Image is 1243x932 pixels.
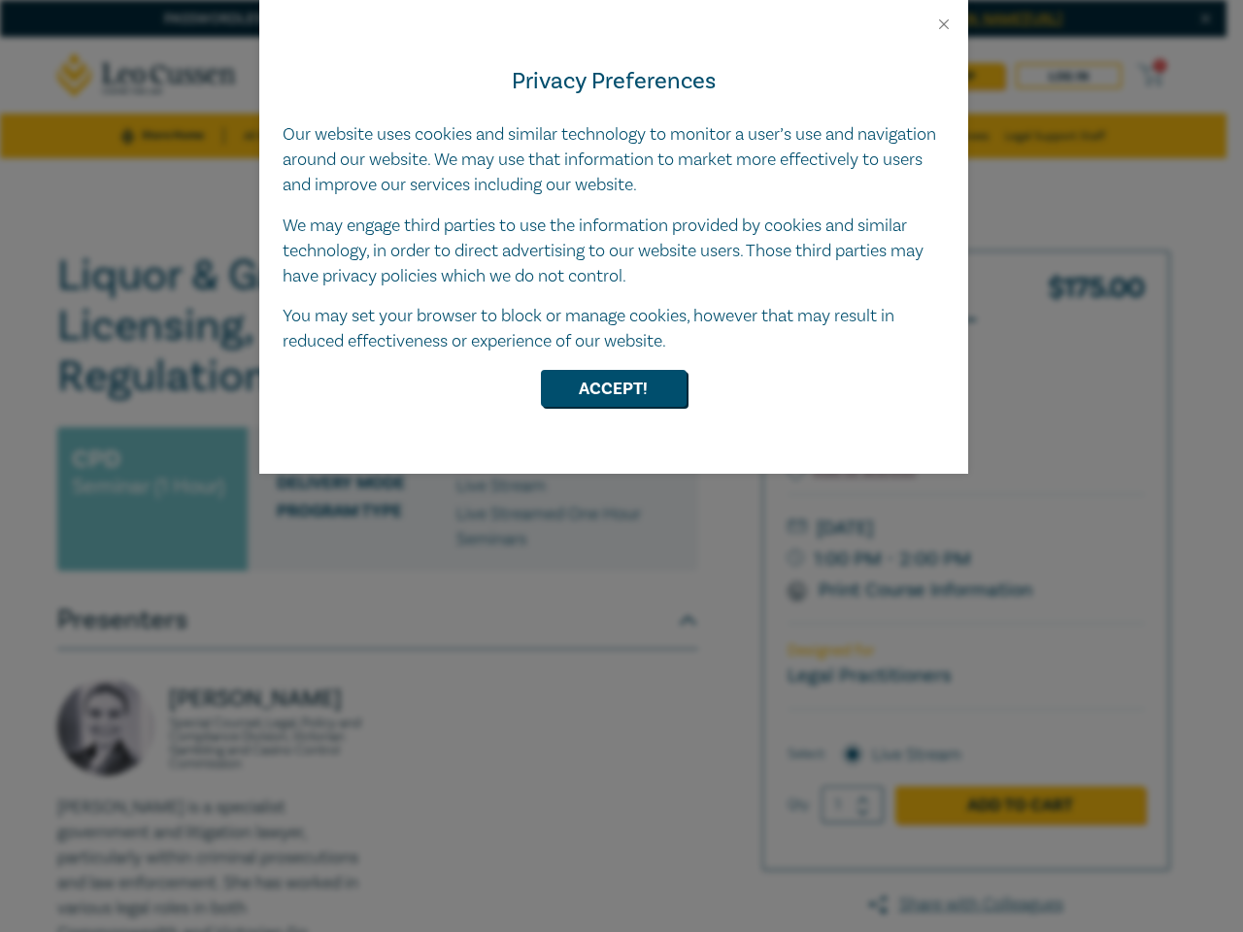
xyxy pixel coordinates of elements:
button: Close [935,16,953,33]
button: Accept! [541,370,687,407]
p: You may set your browser to block or manage cookies, however that may result in reduced effective... [283,304,945,354]
h4: Privacy Preferences [283,64,945,99]
p: Our website uses cookies and similar technology to monitor a user’s use and navigation around our... [283,122,945,198]
p: We may engage third parties to use the information provided by cookies and similar technology, in... [283,214,945,289]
